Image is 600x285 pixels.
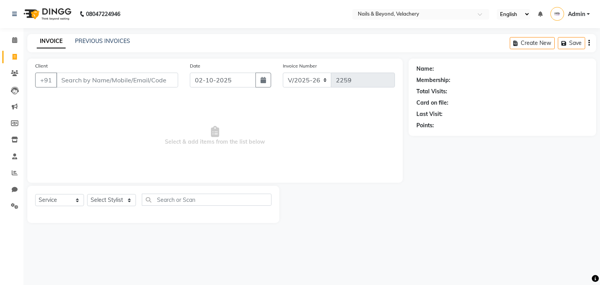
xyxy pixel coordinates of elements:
[75,37,130,45] a: PREVIOUS INVOICES
[558,37,585,49] button: Save
[416,99,448,107] div: Card on file:
[190,62,200,69] label: Date
[20,3,73,25] img: logo
[416,121,434,130] div: Points:
[142,194,271,206] input: Search or Scan
[416,110,443,118] div: Last Visit:
[550,7,564,21] img: Admin
[35,62,48,69] label: Client
[35,97,395,175] span: Select & add items from the list below
[283,62,317,69] label: Invoice Number
[35,73,57,87] button: +91
[416,87,447,96] div: Total Visits:
[37,34,66,48] a: INVOICE
[416,65,434,73] div: Name:
[86,3,120,25] b: 08047224946
[510,37,555,49] button: Create New
[56,73,178,87] input: Search by Name/Mobile/Email/Code
[416,76,450,84] div: Membership:
[568,10,585,18] span: Admin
